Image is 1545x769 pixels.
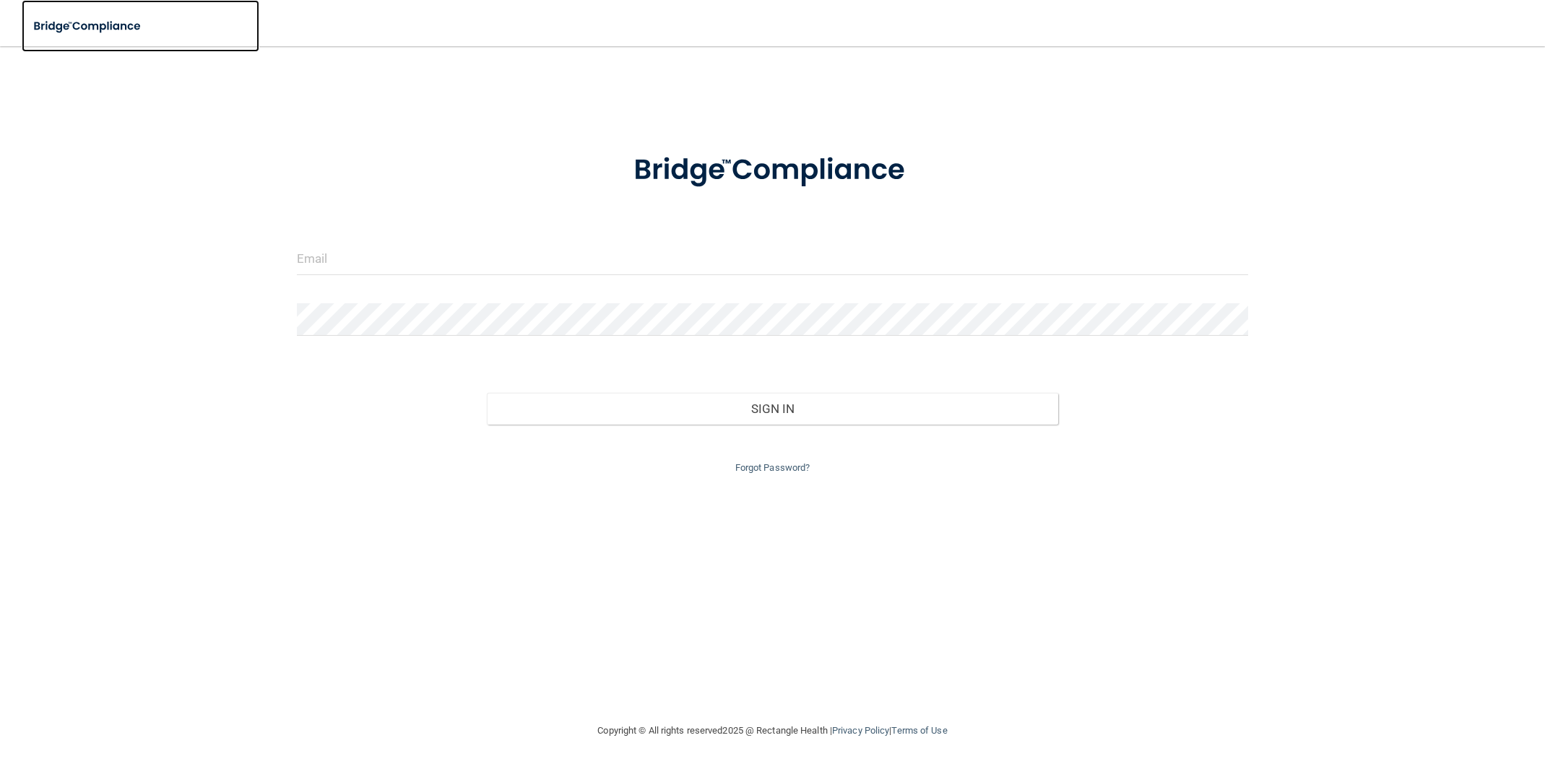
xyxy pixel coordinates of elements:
[604,133,940,208] img: bridge_compliance_login_screen.278c3ca4.svg
[297,243,1249,275] input: Email
[22,12,155,41] img: bridge_compliance_login_screen.278c3ca4.svg
[735,462,810,473] a: Forgot Password?
[1295,666,1528,724] iframe: Drift Widget Chat Controller
[487,393,1058,425] button: Sign In
[509,708,1037,754] div: Copyright © All rights reserved 2025 @ Rectangle Health | |
[891,725,947,736] a: Terms of Use
[832,725,889,736] a: Privacy Policy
